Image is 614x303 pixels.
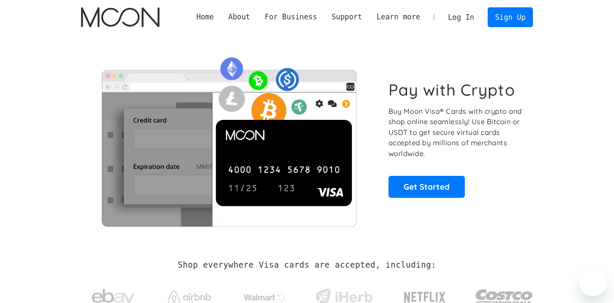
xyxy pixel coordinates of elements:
[81,51,376,226] img: Moon Cards let you spend your crypto anywhere Visa is accepted.
[388,176,465,197] a: Get Started
[189,12,221,22] a: Home
[580,269,607,296] iframe: Pulsante per aprire la finestra di messaggistica
[229,12,251,22] div: About
[257,12,324,22] div: For Business
[221,12,257,22] div: About
[388,80,515,100] h1: Pay with Crypto
[178,260,436,270] h2: Shop everywhere Visa cards are accepted, including:
[81,7,159,27] a: home
[324,12,369,22] div: Support
[265,12,317,22] div: For Business
[81,7,159,27] img: Moon Logo
[376,12,420,22] div: Learn more
[488,7,533,27] a: Sign Up
[441,8,481,27] a: Log In
[370,12,428,22] div: Learn more
[332,12,362,22] div: Support
[388,106,523,159] p: Buy Moon Visa® Cards with crypto and shop online seamlessly! Use Bitcoin or USDT to get secure vi...
[244,292,287,303] img: Walmart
